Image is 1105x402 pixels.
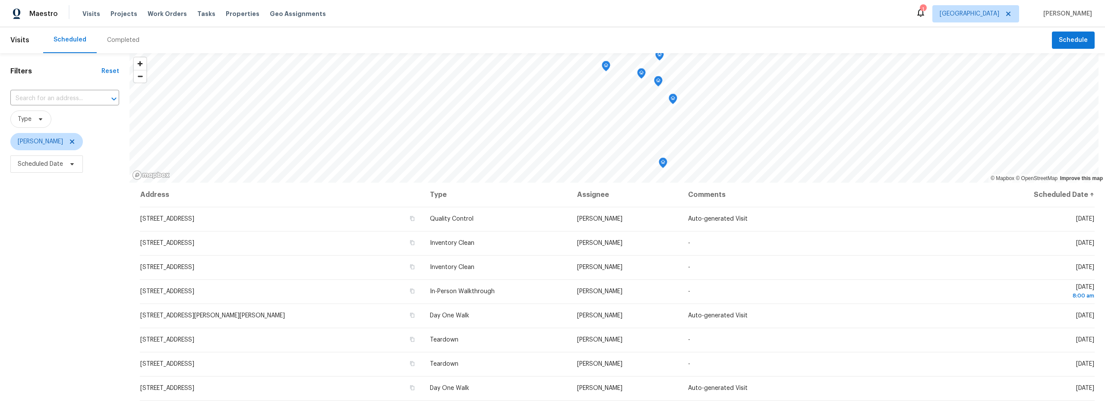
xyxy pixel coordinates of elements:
span: [DATE] [1076,216,1094,222]
span: [STREET_ADDRESS] [140,240,194,246]
span: [PERSON_NAME] [1040,9,1092,18]
span: Auto-generated Visit [688,216,748,222]
span: Maestro [29,9,58,18]
canvas: Map [129,53,1099,183]
button: Open [108,93,120,105]
span: [PERSON_NAME] [577,288,622,294]
div: 8:00 am [975,291,1094,300]
span: Inventory Clean [430,264,474,270]
span: - [688,240,690,246]
button: Zoom in [134,57,146,70]
span: - [688,288,690,294]
th: Type [423,183,570,207]
span: [STREET_ADDRESS] [140,216,194,222]
div: Completed [107,36,139,44]
span: [GEOGRAPHIC_DATA] [940,9,999,18]
span: [PERSON_NAME] [577,361,622,367]
span: [STREET_ADDRESS][PERSON_NAME][PERSON_NAME] [140,313,285,319]
span: [DATE] [1076,385,1094,391]
span: Day One Walk [430,385,469,391]
span: Auto-generated Visit [688,313,748,319]
button: Copy Address [408,215,416,222]
span: [PERSON_NAME] [577,264,622,270]
span: [STREET_ADDRESS] [140,361,194,367]
span: Projects [110,9,137,18]
div: Reset [101,67,119,76]
span: Scheduled Date [18,160,63,168]
button: Copy Address [408,311,416,319]
a: Improve this map [1060,175,1103,181]
span: [PERSON_NAME] [577,216,622,222]
span: Day One Walk [430,313,469,319]
button: Copy Address [408,263,416,271]
span: [DATE] [1076,264,1094,270]
div: Map marker [602,61,610,74]
button: Copy Address [408,287,416,295]
span: Inventory Clean [430,240,474,246]
div: Map marker [655,50,664,63]
div: Scheduled [54,35,86,44]
th: Address [140,183,423,207]
div: Map marker [659,158,667,171]
input: Search for an address... [10,92,95,105]
span: - [688,361,690,367]
button: Zoom out [134,70,146,82]
span: [STREET_ADDRESS] [140,288,194,294]
span: [DATE] [975,284,1094,300]
span: [DATE] [1076,337,1094,343]
a: Mapbox [991,175,1014,181]
th: Assignee [570,183,681,207]
button: Copy Address [408,384,416,392]
th: Comments [681,183,968,207]
span: [PERSON_NAME] [577,313,622,319]
span: - [688,337,690,343]
div: Map marker [637,68,646,82]
span: Schedule [1059,35,1088,46]
span: Type [18,115,32,123]
div: 1 [920,5,926,14]
th: Scheduled Date ↑ [968,183,1095,207]
span: [PERSON_NAME] [577,385,622,391]
span: Teardown [430,337,458,343]
span: Geo Assignments [270,9,326,18]
span: [PERSON_NAME] [577,337,622,343]
a: Mapbox homepage [132,170,170,180]
button: Copy Address [408,239,416,247]
span: [DATE] [1076,313,1094,319]
div: Map marker [654,76,663,89]
span: Properties [226,9,259,18]
button: Copy Address [408,336,416,343]
span: Teardown [430,361,458,367]
span: Visits [82,9,100,18]
span: [DATE] [1076,361,1094,367]
span: [PERSON_NAME] [18,137,63,146]
span: - [688,264,690,270]
span: Tasks [197,11,215,17]
span: Quality Control [430,216,474,222]
button: Schedule [1052,32,1095,49]
div: Map marker [669,94,677,107]
button: Copy Address [408,360,416,367]
span: [DATE] [1076,240,1094,246]
h1: Filters [10,67,101,76]
span: In-Person Walkthrough [430,288,495,294]
span: [STREET_ADDRESS] [140,264,194,270]
span: [PERSON_NAME] [577,240,622,246]
span: Auto-generated Visit [688,385,748,391]
a: OpenStreetMap [1016,175,1058,181]
span: Work Orders [148,9,187,18]
span: Visits [10,31,29,50]
span: [STREET_ADDRESS] [140,385,194,391]
span: [STREET_ADDRESS] [140,337,194,343]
